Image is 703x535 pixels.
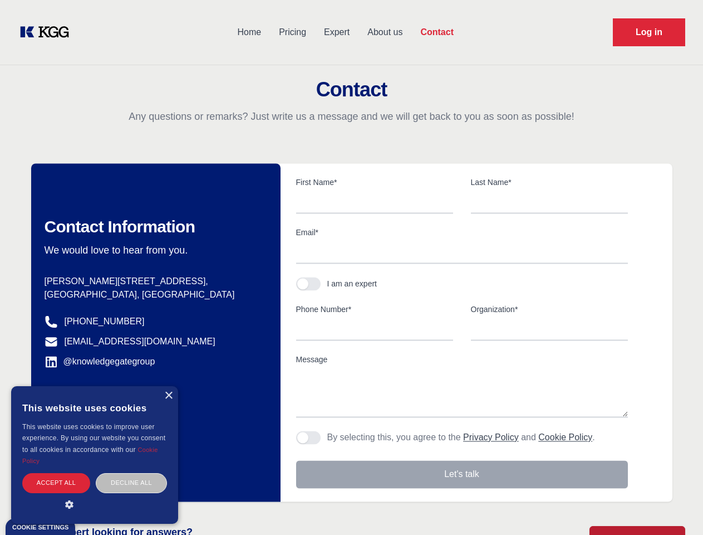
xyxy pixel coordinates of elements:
[270,18,315,47] a: Pricing
[296,460,628,488] button: Let's talk
[327,431,595,444] p: By selecting this, you agree to the and .
[45,288,263,301] p: [GEOGRAPHIC_DATA], [GEOGRAPHIC_DATA]
[12,524,68,531] div: Cookie settings
[65,315,145,328] a: [PHONE_NUMBER]
[22,473,90,493] div: Accept all
[65,335,215,348] a: [EMAIL_ADDRESS][DOMAIN_NAME]
[358,18,411,47] a: About us
[327,278,377,289] div: I am an expert
[22,423,165,454] span: This website uses cookies to improve user experience. By using our website you consent to all coo...
[296,354,628,365] label: Message
[228,18,270,47] a: Home
[13,110,690,123] p: Any questions or remarks? Just write us a message and we will get back to you as soon as possible!
[296,227,628,238] label: Email*
[538,432,592,442] a: Cookie Policy
[647,481,703,535] iframe: Chat Widget
[18,23,78,41] a: KOL Knowledge Platform: Talk to Key External Experts (KEE)
[296,304,453,315] label: Phone Number*
[22,395,167,421] div: This website uses cookies
[45,217,263,237] h2: Contact Information
[45,275,263,288] p: [PERSON_NAME][STREET_ADDRESS],
[296,177,453,188] label: First Name*
[411,18,463,47] a: Contact
[45,244,263,257] p: We would love to hear from you.
[164,392,173,400] div: Close
[45,355,155,368] a: @knowledgegategroup
[13,79,690,101] h2: Contact
[613,18,685,46] a: Request Demo
[315,18,358,47] a: Expert
[471,177,628,188] label: Last Name*
[463,432,519,442] a: Privacy Policy
[22,446,158,464] a: Cookie Policy
[96,473,167,493] div: Decline all
[471,304,628,315] label: Organization*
